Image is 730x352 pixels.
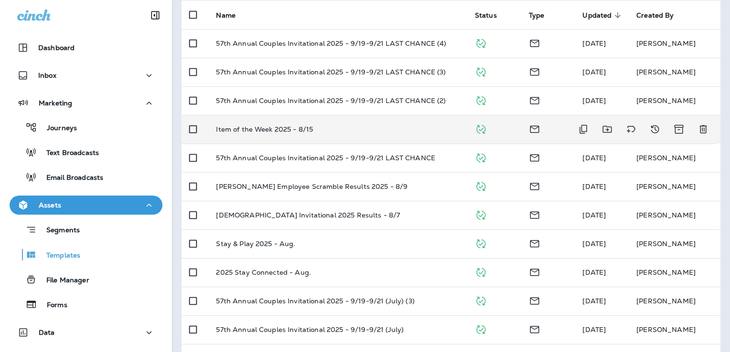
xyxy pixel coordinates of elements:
span: Created By [636,11,686,20]
p: Dashboard [38,44,75,52]
td: [PERSON_NAME] [629,58,720,86]
p: 57th Annual Couples Invitational 2025 - 9/19-9/21 LAST CHANCE [216,154,435,162]
span: Caitlin Wilson [582,39,606,48]
td: [PERSON_NAME] [629,201,720,229]
span: Caitlin Wilson [582,68,606,76]
p: Marketing [39,99,72,107]
span: Email [529,296,540,304]
span: Updated [582,11,612,20]
td: [PERSON_NAME] [629,29,720,58]
span: Caitlin Wilson [582,96,606,105]
button: Marketing [10,93,162,113]
span: Email [529,153,540,161]
button: Segments [10,219,162,240]
span: Caitlin Wilson [582,297,606,305]
p: Assets [39,201,61,209]
button: Journeys [10,117,162,137]
span: Caitlin Wilson [582,211,606,219]
p: 57th Annual Couples Invitational 2025 - 9/19-9/21 (July) [216,326,404,333]
span: Published [475,153,487,161]
td: [PERSON_NAME] [629,144,720,172]
p: Segments [37,226,80,236]
p: Journeys [37,124,77,133]
p: 57th Annual Couples Invitational 2025 - 9/19-9/21 LAST CHANCE (4) [216,40,446,47]
button: Archive [669,120,689,139]
button: Templates [10,245,162,265]
span: Updated [582,11,624,20]
td: [PERSON_NAME] [629,86,720,115]
span: Name [216,11,236,20]
button: Dashboard [10,38,162,57]
span: Type [529,11,545,20]
p: Item of the Week 2025 - 8/15 [216,125,313,133]
p: 57th Annual Couples Invitational 2025 - 9/19-9/21 LAST CHANCE (2) [216,97,446,104]
p: File Manager [37,276,89,285]
span: Published [475,324,487,333]
td: [PERSON_NAME] [629,315,720,344]
p: 2025 Stay Connected - Aug. [216,269,311,276]
span: Email [529,95,540,104]
span: Caitlin Wilson [582,325,606,334]
span: Published [475,267,487,276]
span: Published [475,67,487,75]
button: Move to folder [598,120,617,139]
span: Email [529,181,540,190]
span: Email [529,38,540,47]
p: [PERSON_NAME] Employee Scramble Results 2025 - 8/9 [216,183,408,190]
button: Email Broadcasts [10,167,162,187]
p: 57th Annual Couples Invitational 2025 - 9/19-9/21 LAST CHANCE (3) [216,68,446,76]
span: Type [529,11,557,20]
button: Data [10,323,162,342]
p: Stay & Play 2025 - Aug. [216,240,295,248]
button: Collapse Sidebar [142,6,169,25]
span: Caitlin Wilson [582,239,606,248]
p: Text Broadcasts [37,149,99,158]
span: Published [475,181,487,190]
span: Name [216,11,248,20]
button: Duplicate [574,120,593,139]
button: Add tags [622,120,641,139]
span: Caitlin Wilson [582,268,606,277]
span: Published [475,296,487,304]
span: Email [529,238,540,247]
td: [PERSON_NAME] [629,258,720,287]
button: File Manager [10,269,162,290]
td: [PERSON_NAME] [629,172,720,201]
span: Email [529,267,540,276]
span: Email [529,67,540,75]
button: Delete [694,120,713,139]
span: Published [475,238,487,247]
span: Email [529,124,540,133]
span: Published [475,210,487,218]
p: Inbox [38,72,56,79]
span: Email [529,210,540,218]
button: Text Broadcasts [10,142,162,162]
span: Email [529,324,540,333]
span: Published [475,38,487,47]
p: Email Broadcasts [37,174,103,183]
span: Published [475,124,487,133]
span: Status [475,11,509,20]
button: Forms [10,294,162,314]
span: Published [475,95,487,104]
p: Templates [37,251,80,260]
span: Created By [636,11,674,20]
span: Status [475,11,497,20]
p: Data [39,329,55,336]
p: Forms [37,301,67,310]
button: Inbox [10,66,162,85]
span: Caitlin Wilson [582,154,606,162]
td: [PERSON_NAME] [629,229,720,258]
p: [DEMOGRAPHIC_DATA] Invitational 2025 Results - 8/7 [216,211,400,219]
p: 57th Annual Couples Invitational 2025 - 9/19-9/21 (July) (3) [216,297,414,305]
span: Caitlin Wilson [582,182,606,191]
button: Assets [10,196,162,215]
button: View Changelog [645,120,665,139]
td: [PERSON_NAME] [629,287,720,315]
